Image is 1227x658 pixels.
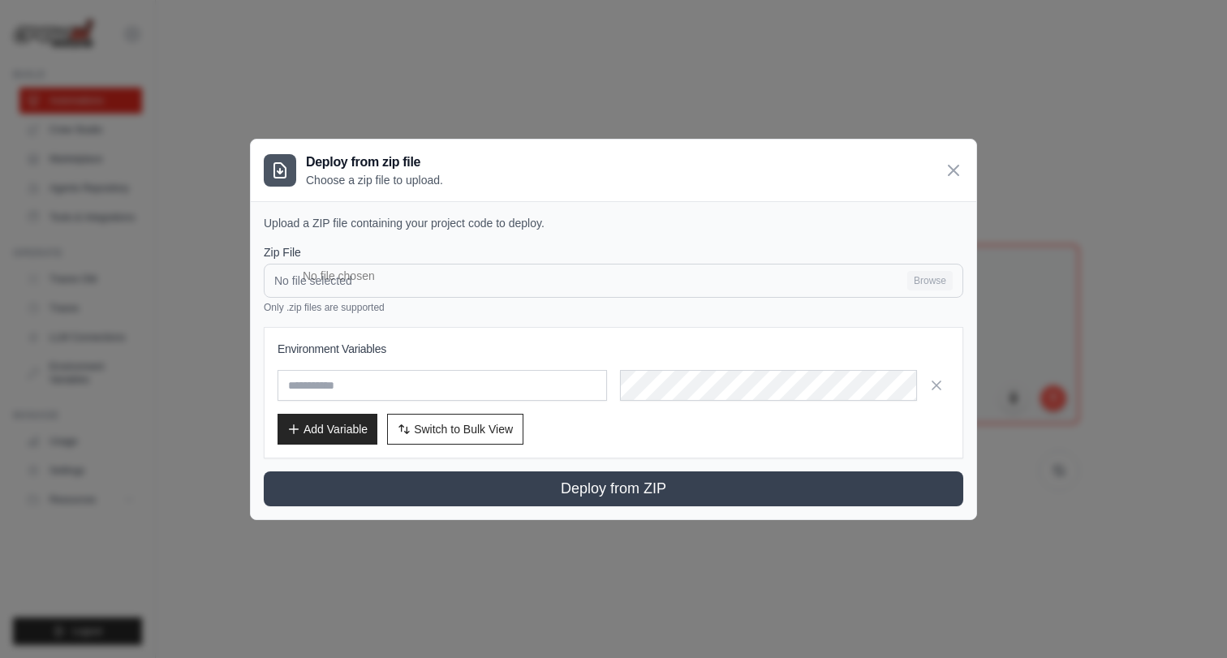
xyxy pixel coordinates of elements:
p: Upload a ZIP file containing your project code to deploy. [264,215,963,231]
button: Switch to Bulk View [387,414,523,445]
input: No file selected Browse [264,264,963,298]
p: Choose a zip file to upload. [306,172,443,188]
label: Zip File [264,244,963,260]
button: Add Variable [278,414,377,445]
p: Only .zip files are supported [264,301,963,314]
h3: Deploy from zip file [306,153,443,172]
h3: Environment Variables [278,341,949,357]
button: Deploy from ZIP [264,471,963,506]
span: Switch to Bulk View [414,421,513,437]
